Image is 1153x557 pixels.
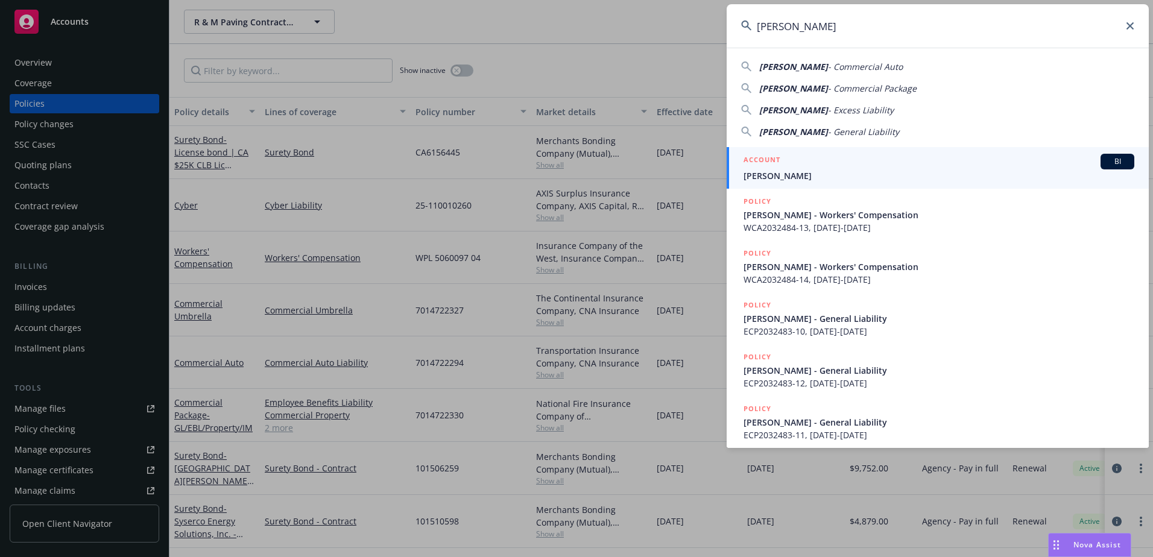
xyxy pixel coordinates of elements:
[759,104,828,116] span: [PERSON_NAME]
[744,312,1134,325] span: [PERSON_NAME] - General Liability
[727,292,1149,344] a: POLICY[PERSON_NAME] - General LiabilityECP2032483-10, [DATE]-[DATE]
[744,247,771,259] h5: POLICY
[759,126,828,137] span: [PERSON_NAME]
[744,351,771,363] h5: POLICY
[744,299,771,311] h5: POLICY
[744,195,771,207] h5: POLICY
[744,416,1134,429] span: [PERSON_NAME] - General Liability
[744,209,1134,221] span: [PERSON_NAME] - Workers' Compensation
[759,83,828,94] span: [PERSON_NAME]
[727,4,1149,48] input: Search...
[1048,533,1131,557] button: Nova Assist
[744,260,1134,273] span: [PERSON_NAME] - Workers' Compensation
[744,221,1134,234] span: WCA2032484-13, [DATE]-[DATE]
[1073,540,1121,550] span: Nova Assist
[744,325,1134,338] span: ECP2032483-10, [DATE]-[DATE]
[744,403,771,415] h5: POLICY
[1049,533,1064,556] div: Drag to move
[744,154,780,168] h5: ACCOUNT
[759,61,828,72] span: [PERSON_NAME]
[828,104,894,116] span: - Excess Liability
[744,377,1134,389] span: ECP2032483-12, [DATE]-[DATE]
[828,83,917,94] span: - Commercial Package
[727,147,1149,189] a: ACCOUNTBI[PERSON_NAME]
[727,189,1149,241] a: POLICY[PERSON_NAME] - Workers' CompensationWCA2032484-13, [DATE]-[DATE]
[727,241,1149,292] a: POLICY[PERSON_NAME] - Workers' CompensationWCA2032484-14, [DATE]-[DATE]
[744,273,1134,286] span: WCA2032484-14, [DATE]-[DATE]
[744,169,1134,182] span: [PERSON_NAME]
[828,61,903,72] span: - Commercial Auto
[744,429,1134,441] span: ECP2032483-11, [DATE]-[DATE]
[744,364,1134,377] span: [PERSON_NAME] - General Liability
[1105,156,1129,167] span: BI
[828,126,899,137] span: - General Liability
[727,344,1149,396] a: POLICY[PERSON_NAME] - General LiabilityECP2032483-12, [DATE]-[DATE]
[727,396,1149,448] a: POLICY[PERSON_NAME] - General LiabilityECP2032483-11, [DATE]-[DATE]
